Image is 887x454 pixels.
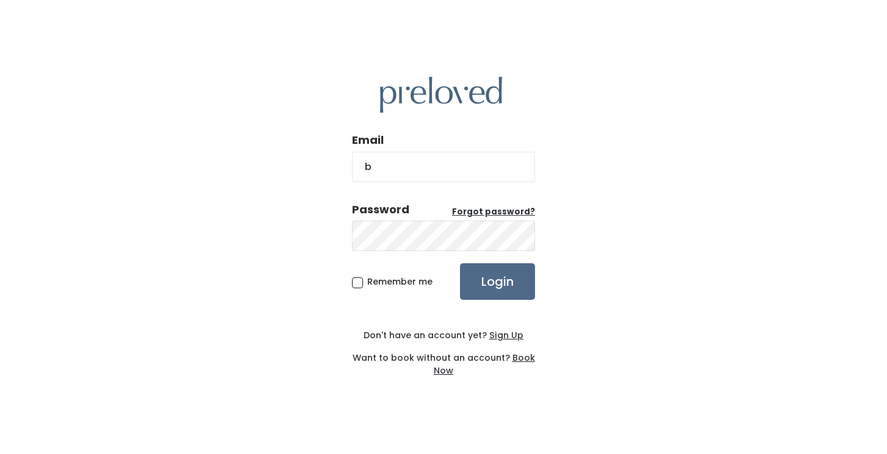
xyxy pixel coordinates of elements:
[352,329,535,342] div: Don't have an account yet?
[352,342,535,377] div: Want to book without an account?
[352,132,384,148] label: Email
[380,77,502,113] img: preloved logo
[489,329,523,341] u: Sign Up
[367,275,433,288] span: Remember me
[487,329,523,341] a: Sign Up
[352,202,409,218] div: Password
[452,206,535,218] a: Forgot password?
[460,263,535,300] input: Login
[434,352,535,377] a: Book Now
